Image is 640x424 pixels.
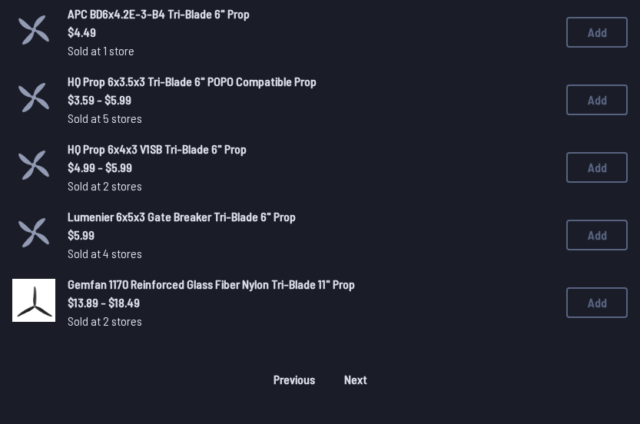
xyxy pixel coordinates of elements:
[566,287,628,318] button: Add
[68,207,542,226] a: Lumenier 6x5x3 Gate Breaker Tri-Blade 6" Prop
[68,6,250,21] span: APC BD6x4.2E-3-B4 Tri-Blade 6" Prop
[68,41,542,60] span: Sold at 1 store
[12,279,55,322] img: image
[68,244,542,263] span: Sold at 4 stores
[68,141,247,156] span: HQ Prop 6x4x3 V1SB Tri-Blade 6" Prop
[68,177,542,195] span: Sold at 2 stores
[12,279,55,326] a: image
[566,152,628,183] button: Add
[566,17,628,48] button: Add
[68,293,542,312] span: $13.89 - $18.49
[566,84,628,115] button: Add
[68,23,542,41] span: $4.49
[68,5,542,23] a: APC BD6x4.2E-3-B4 Tri-Blade 6" Prop
[68,140,542,158] a: HQ Prop 6x4x3 V1SB Tri-Blade 6" Prop
[68,275,542,293] a: Gemfan 1170 Reinforced Glass Fiber Nylon Tri-Blade 11" Prop
[68,312,542,330] span: Sold at 2 stores
[566,220,628,250] button: Add
[68,158,542,177] span: $4.99 - $5.99
[260,367,328,392] button: Previous
[274,373,315,386] span: Previous
[68,72,542,91] a: HQ Prop 6x3.5x3 Tri-Blade 6" POPO Compatible Prop
[68,277,355,291] span: Gemfan 1170 Reinforced Glass Fiber Nylon Tri-Blade 11" Prop
[68,74,317,88] span: HQ Prop 6x3.5x3 Tri-Blade 6" POPO Compatible Prop
[68,226,542,244] span: $5.99
[68,109,542,128] span: Sold at 5 stores
[68,209,296,224] span: Lumenier 6x5x3 Gate Breaker Tri-Blade 6" Prop
[68,91,542,109] span: $3.59 - $5.99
